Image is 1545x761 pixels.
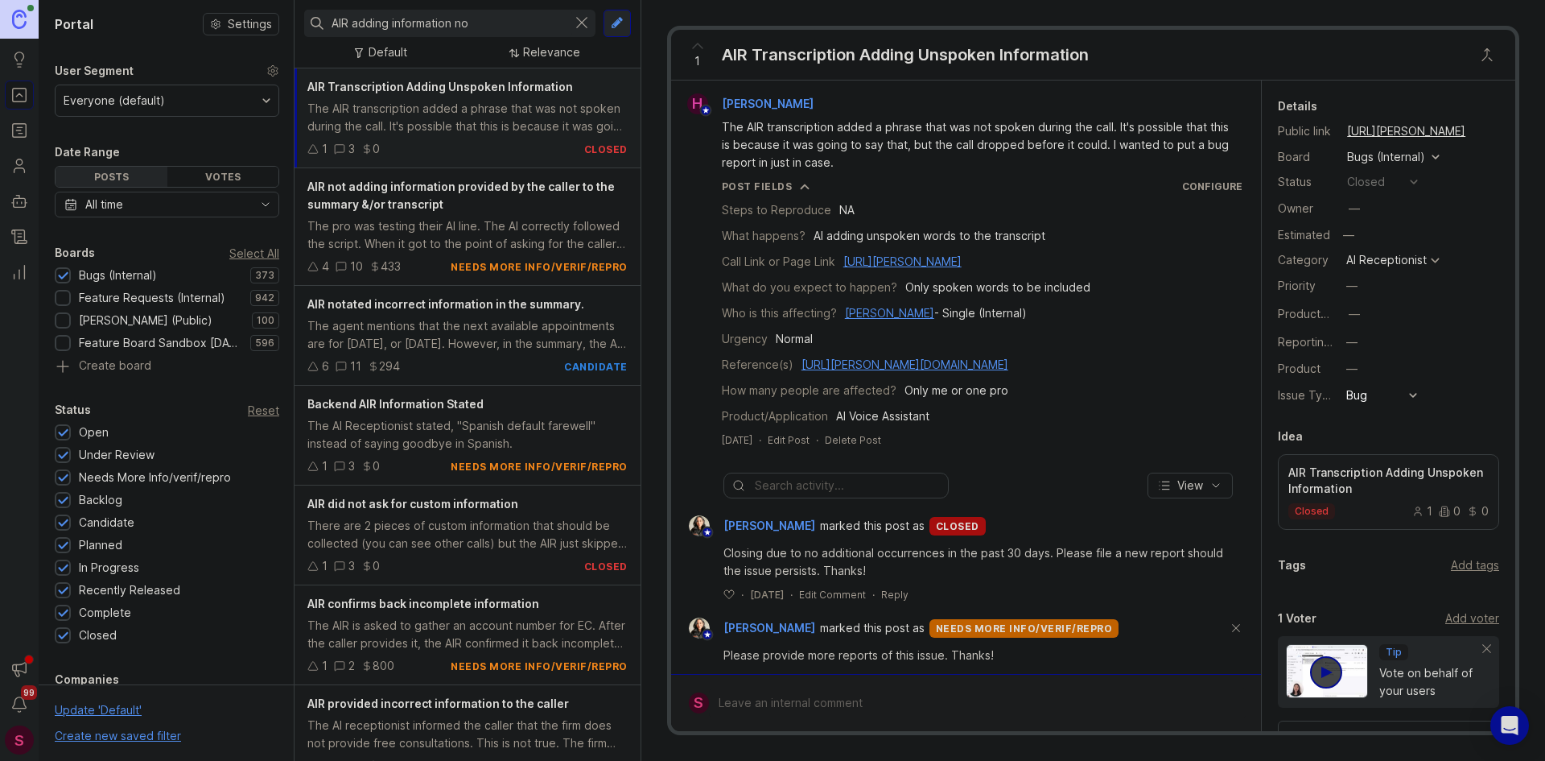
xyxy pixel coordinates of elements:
[722,356,793,374] div: Reference(s)
[843,254,962,268] a: [URL][PERSON_NAME]
[79,514,134,531] div: Candidate
[295,68,641,168] a: AIR Transcription Adding Unspoken InformationThe AIR transcription added a phrase that was not sp...
[564,360,628,374] div: candidate
[678,93,826,114] a: H[PERSON_NAME]
[689,515,710,536] img: Ysabelle Eugenio
[79,469,231,486] div: Needs More Info/verif/repro
[55,143,120,162] div: Date Range
[799,588,866,602] div: Edit Comment
[5,726,34,755] button: S
[1278,307,1363,321] label: ProductboardID
[322,557,328,575] div: 1
[701,629,713,641] img: member badge
[79,334,242,352] div: Feature Board Sandbox [DATE]
[1278,362,1320,375] label: Product
[1278,427,1303,446] div: Idea
[64,92,165,110] div: Everyone (default)
[373,457,380,475] div: 0
[1349,305,1360,323] div: —
[723,647,1227,664] div: Please provide more reports of this issue. Thanks!
[55,727,181,745] div: Create new saved filter
[816,433,818,447] div: ·
[307,717,628,752] div: The AI receptionist informed the caller that the firm does not provide free consultations. This i...
[741,588,744,602] div: ·
[679,515,820,536] a: Ysabelle Eugenio[PERSON_NAME]
[5,81,34,110] a: Portal
[1278,335,1364,349] label: Reporting Team
[904,382,1008,399] div: Only me or one pro
[722,180,793,193] div: Post Fields
[845,304,1027,322] div: - Single (Internal)
[79,559,139,577] div: In Progress
[750,673,784,685] time: [DATE]
[307,597,539,610] span: AIR confirms back incomplete information
[1177,478,1203,494] span: View
[322,457,328,475] div: 1
[79,312,212,329] div: [PERSON_NAME] (Public)
[248,406,279,415] div: Reset
[722,43,1089,66] div: AIR Transcription Adding Unspoken Information
[255,269,274,282] p: 373
[1346,254,1427,266] div: AI Receptionist
[722,118,1229,172] div: The AIR transcription added a phrase that was not spoken during the call. It's possible that this...
[295,486,641,585] a: AIR did not ask for custom informationThere are 2 pieces of custom information that should be col...
[5,690,34,719] button: Notifications
[295,168,641,286] a: AIR not adding information provided by the caller to the summary &/or transcriptThe pro was testi...
[55,701,142,727] div: Update ' Default '
[776,330,813,348] div: Normal
[1349,200,1360,217] div: —
[790,672,793,686] div: ·
[872,588,875,602] div: ·
[451,660,628,673] div: needs more info/verif/repro
[5,45,34,74] a: Ideas
[722,433,752,447] a: [DATE]
[1278,200,1334,217] div: Owner
[1278,148,1334,166] div: Board
[348,457,355,475] div: 3
[79,581,180,599] div: Recently Released
[1338,225,1359,246] div: —
[373,657,394,675] div: 800
[5,187,34,216] a: Autopilot
[322,140,328,158] div: 1
[56,167,167,187] div: Posts
[350,358,361,375] div: 11
[722,330,768,348] div: Urgency
[5,258,34,287] a: Reporting
[814,227,1045,245] div: AI adding unspoken words to the transcript
[722,304,837,322] div: Who is this affecting?
[768,433,810,447] div: Edit Post
[722,279,897,296] div: What do you expect to happen?
[1278,97,1317,116] div: Details
[722,97,814,110] span: [PERSON_NAME]
[1445,610,1499,627] div: Add voter
[694,52,700,70] span: 1
[584,560,628,573] div: closed
[369,43,407,61] div: Default
[55,400,91,420] div: Status
[1439,506,1461,517] div: 0
[722,407,828,425] div: Product/Application
[1278,122,1334,140] div: Public link
[79,424,109,441] div: Open
[79,536,122,554] div: Planned
[307,417,628,453] div: The AI Receptionist stated, "Spanish default farewell" instead of saying goodbye in Spanish.
[1278,230,1330,241] div: Estimated
[801,358,1008,371] a: [URL][PERSON_NAME][DOMAIN_NAME]
[1471,39,1503,71] button: Close button
[307,100,628,135] div: The AIR transcription added a phrase that was not spoken during the call. It's possible that this...
[839,201,855,219] div: NA
[722,382,896,399] div: How many people are affected?
[295,386,641,486] a: Backend AIR Information StatedThe AI Receptionist stated, "Spanish default farewell" instead of s...
[722,201,831,219] div: Steps to Reproduce
[1278,279,1316,292] label: Priority
[55,14,93,34] h1: Portal
[722,227,805,245] div: What happens?
[348,557,355,575] div: 3
[332,14,566,32] input: Search...
[307,617,628,652] div: The AIR is asked to gather an account number for EC. After the caller provides it, the AIR confir...
[1278,173,1334,191] div: Status
[307,517,628,552] div: There are 2 pieces of custom information that should be collected (you can see other calls) but t...
[1347,148,1425,166] div: Bugs (Internal)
